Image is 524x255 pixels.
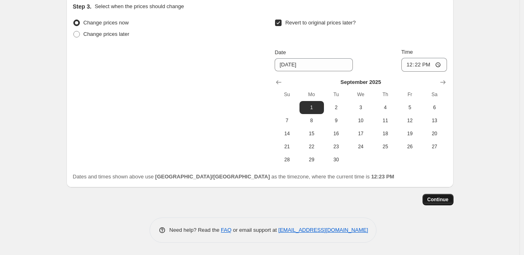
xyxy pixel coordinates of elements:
[425,143,443,150] span: 27
[437,77,449,88] button: Show next month, October 2025
[371,174,394,180] b: 12:23 PM
[324,153,348,166] button: Tuesday September 30 2025
[398,88,422,101] th: Friday
[422,140,447,153] button: Saturday September 27 2025
[275,49,286,55] span: Date
[95,2,184,11] p: Select when the prices should change
[327,104,345,111] span: 2
[73,2,92,11] h2: Step 3.
[373,88,397,101] th: Thursday
[299,140,324,153] button: Monday September 22 2025
[275,88,299,101] th: Sunday
[401,143,419,150] span: 26
[303,91,321,98] span: Mo
[327,156,345,163] span: 30
[324,88,348,101] th: Tuesday
[401,117,419,124] span: 12
[376,130,394,137] span: 18
[376,117,394,124] span: 11
[170,227,221,233] span: Need help? Read the
[275,127,299,140] button: Sunday September 14 2025
[348,88,373,101] th: Wednesday
[348,114,373,127] button: Wednesday September 10 2025
[278,91,296,98] span: Su
[303,143,321,150] span: 22
[303,104,321,111] span: 1
[398,127,422,140] button: Friday September 19 2025
[352,117,370,124] span: 10
[278,117,296,124] span: 7
[278,130,296,137] span: 14
[299,114,324,127] button: Monday September 8 2025
[231,227,278,233] span: or email support at
[422,88,447,101] th: Saturday
[275,140,299,153] button: Sunday September 21 2025
[299,88,324,101] th: Monday
[422,114,447,127] button: Saturday September 13 2025
[327,130,345,137] span: 16
[84,20,129,26] span: Change prices now
[327,143,345,150] span: 23
[425,104,443,111] span: 6
[401,91,419,98] span: Fr
[373,101,397,114] button: Thursday September 4 2025
[422,127,447,140] button: Saturday September 20 2025
[278,156,296,163] span: 28
[327,91,345,98] span: Tu
[303,130,321,137] span: 15
[348,127,373,140] button: Wednesday September 17 2025
[324,114,348,127] button: Tuesday September 9 2025
[221,227,231,233] a: FAQ
[398,140,422,153] button: Friday September 26 2025
[352,130,370,137] span: 17
[73,174,394,180] span: Dates and times shown above use as the timezone, where the current time is
[324,140,348,153] button: Tuesday September 23 2025
[425,117,443,124] span: 13
[278,143,296,150] span: 21
[303,156,321,163] span: 29
[155,174,270,180] b: [GEOGRAPHIC_DATA]/[GEOGRAPHIC_DATA]
[299,153,324,166] button: Monday September 29 2025
[423,194,454,205] button: Continue
[324,101,348,114] button: Tuesday September 2 2025
[422,101,447,114] button: Saturday September 6 2025
[303,117,321,124] span: 8
[324,127,348,140] button: Tuesday September 16 2025
[398,101,422,114] button: Friday September 5 2025
[401,58,447,72] input: 12:00
[275,58,353,71] input: 8/25/2025
[352,91,370,98] span: We
[401,130,419,137] span: 19
[352,143,370,150] span: 24
[401,49,413,55] span: Time
[398,114,422,127] button: Friday September 12 2025
[285,20,356,26] span: Revert to original prices later?
[84,31,130,37] span: Change prices later
[273,77,284,88] button: Show previous month, August 2025
[348,140,373,153] button: Wednesday September 24 2025
[425,91,443,98] span: Sa
[352,104,370,111] span: 3
[278,227,368,233] a: [EMAIL_ADDRESS][DOMAIN_NAME]
[425,130,443,137] span: 20
[373,140,397,153] button: Thursday September 25 2025
[376,143,394,150] span: 25
[373,127,397,140] button: Thursday September 18 2025
[327,117,345,124] span: 9
[376,104,394,111] span: 4
[299,127,324,140] button: Monday September 15 2025
[401,104,419,111] span: 5
[275,153,299,166] button: Sunday September 28 2025
[348,101,373,114] button: Wednesday September 3 2025
[427,196,449,203] span: Continue
[275,114,299,127] button: Sunday September 7 2025
[299,101,324,114] button: Monday September 1 2025
[373,114,397,127] button: Thursday September 11 2025
[376,91,394,98] span: Th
